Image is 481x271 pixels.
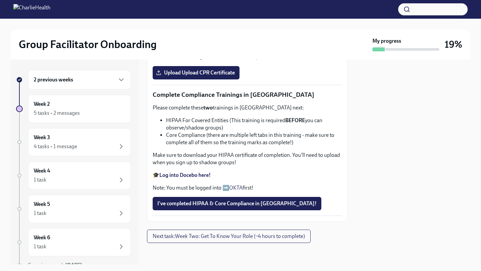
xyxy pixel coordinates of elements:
strong: My progress [372,37,401,45]
div: 4 tasks • 1 message [34,143,77,150]
span: Upload Upload CPR Certificate [157,69,235,76]
label: Upload Upload CPR Certificate [153,66,239,79]
span: I've completed HIPAA & Core Compliance in [GEOGRAPHIC_DATA]! [157,200,317,207]
button: Next task:Week Two: Get To Know Your Role (~4 hours to complete) [147,230,311,243]
div: 2 previous weeks [28,70,131,89]
h6: Week 2 [34,100,50,108]
li: HIPAA For Covered Entities (This training is required you can observe/shadow groups) [166,117,342,131]
p: Please complete these trainings in [GEOGRAPHIC_DATA] next: [153,104,342,111]
p: 🎓 [153,172,342,179]
div: 5 tasks • 2 messages [34,109,80,117]
a: Week 34 tasks • 1 message [16,128,131,156]
a: OKTA [229,185,243,191]
div: 1 task [34,210,46,217]
img: CharlieHealth [13,4,50,15]
button: I've completed HIPAA & Core Compliance in [GEOGRAPHIC_DATA]! [153,197,321,210]
li: Core Compliance (there are multiple left tabs in this training - make sure to complete all of the... [166,131,342,146]
strong: cannot [230,54,246,60]
h6: Week 3 [34,134,50,141]
a: Week 61 task [16,228,131,256]
div: 1 task [34,176,46,184]
h2: Group Facilitator Onboarding [19,38,157,51]
a: Week 51 task [16,195,131,223]
span: Experience ends [28,262,82,268]
p: Complete Compliance Trainings in [GEOGRAPHIC_DATA] [153,90,342,99]
a: Week 25 tasks • 2 messages [16,95,131,123]
h6: 2 previous weeks [34,76,73,83]
strong: BEFORE [285,117,305,123]
div: 1 task [34,243,46,250]
strong: Note [153,54,164,60]
span: Next task : Week Two: Get To Know Your Role (~4 hours to complete) [153,233,305,240]
h3: 19% [445,38,462,50]
p: Note: You must be logged into ➡️ first! [153,184,342,192]
a: Log into Docebo here! [159,172,211,178]
p: Make sure to download your HIPAA certificate of completion. You'll need to upload when you sign u... [153,152,342,166]
h6: Week 6 [34,234,50,241]
h6: Week 4 [34,167,50,175]
h6: Week 5 [34,201,50,208]
a: Week 41 task [16,162,131,190]
strong: two [203,104,213,111]
strong: [DATE] [65,262,82,268]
